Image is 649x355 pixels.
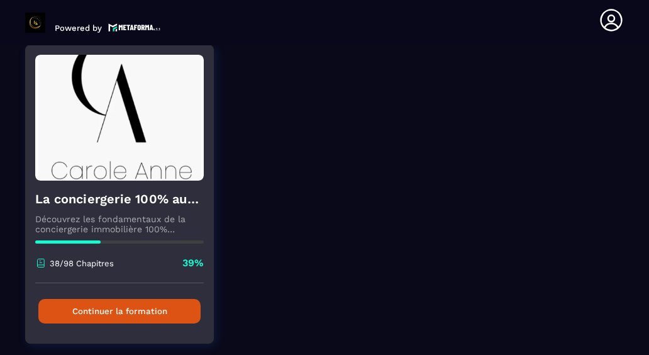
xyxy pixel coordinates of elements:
p: Powered by [55,23,102,33]
button: Continuer la formation [38,299,201,324]
img: formation-background [35,55,204,181]
h4: La conciergerie 100% automatisée [35,190,204,208]
p: 39% [182,256,204,270]
img: logo-branding [25,13,45,33]
p: Découvrez les fondamentaux de la conciergerie immobilière 100% automatisée. Cette formation est c... [35,214,204,234]
p: 38/98 Chapitres [50,259,114,268]
img: logo [108,22,161,33]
